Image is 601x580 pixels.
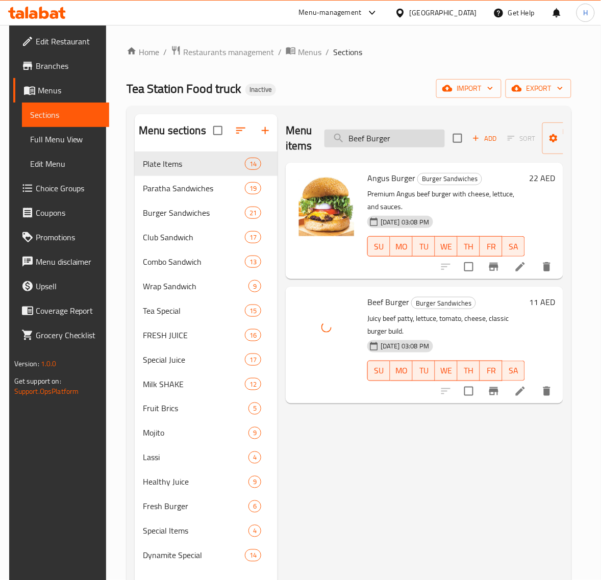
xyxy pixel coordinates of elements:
span: 13 [245,257,261,267]
div: items [248,280,261,292]
div: Lassi4 [135,445,278,470]
span: SU [372,363,386,378]
span: WE [439,363,454,378]
span: Club Sandwich [143,231,245,243]
span: Healthy Juice [143,476,248,488]
div: items [245,231,261,243]
button: TU [413,236,435,257]
button: export [506,79,571,98]
div: items [245,256,261,268]
a: Edit Restaurant [13,29,110,54]
span: Paratha Sandwiches [143,182,245,194]
span: Branches [36,60,102,72]
span: MO [394,363,409,378]
div: Tea Special15 [135,298,278,323]
span: 21 [245,208,261,218]
span: Angus Burger [367,170,415,186]
span: Menus [298,46,321,58]
span: Milk SHAKE [143,378,245,390]
span: Edit Menu [30,158,102,170]
button: SA [503,236,525,257]
span: Tea Station Food truck [127,77,241,100]
span: 14 [245,159,261,169]
span: 4 [249,453,261,463]
span: Special Items [143,525,248,537]
span: 9 [249,477,261,487]
span: Sort sections [229,118,253,143]
span: Coupons [36,207,102,219]
div: items [245,354,261,366]
span: 4 [249,526,261,536]
a: Grocery Checklist [13,323,110,347]
span: Mojito [143,427,248,439]
span: 15 [245,306,261,316]
span: TH [462,363,476,378]
div: items [248,427,261,439]
div: items [248,451,261,464]
div: Fresh Burger [143,500,248,513]
span: FRESH JUICE [143,329,245,341]
span: [DATE] 03:08 PM [377,217,433,227]
div: Dynamite Special [143,549,245,562]
span: Plate Items [143,158,245,170]
span: Special Juice [143,354,245,366]
div: items [248,402,261,415]
span: SA [507,363,521,378]
div: Wrap Sandwich9 [135,274,278,298]
div: FRESH JUICE16 [135,323,278,347]
a: Full Menu View [22,127,110,152]
a: Promotions [13,225,110,249]
span: TU [417,239,431,254]
a: Coverage Report [13,298,110,323]
div: Healthy Juice9 [135,470,278,494]
span: Restaurants management [183,46,274,58]
span: export [514,82,563,95]
span: SU [372,239,386,254]
span: FR [484,239,498,254]
a: Menu disclaimer [13,249,110,274]
button: WE [435,361,458,381]
span: Grocery Checklist [36,329,102,341]
button: WE [435,236,458,257]
span: [DATE] 03:08 PM [377,341,433,351]
li: / [325,46,329,58]
span: Upsell [36,280,102,292]
span: Edit Restaurant [36,35,102,47]
span: 16 [245,331,261,340]
nav: breadcrumb [127,45,571,59]
div: Combo Sandwich [143,256,245,268]
div: Special Items4 [135,519,278,543]
div: Plate Items14 [135,152,278,176]
a: Menus [286,45,321,59]
button: SA [503,361,525,381]
button: Add section [253,118,278,143]
button: SU [367,236,390,257]
button: Branch-specific-item [482,379,506,404]
nav: Menu sections [135,147,278,572]
span: TU [417,363,431,378]
div: items [245,158,261,170]
button: MO [390,361,413,381]
div: Fresh Burger6 [135,494,278,519]
span: 9 [249,282,261,291]
a: Restaurants management [171,45,274,59]
span: Beef Burger [367,294,409,310]
div: items [248,476,261,488]
div: Paratha Sandwiches19 [135,176,278,200]
div: Burger Sandwiches [417,173,482,185]
div: [GEOGRAPHIC_DATA] [410,7,477,18]
div: items [245,207,261,219]
button: TU [413,361,435,381]
span: import [444,82,493,95]
button: SU [367,361,390,381]
span: Promotions [36,231,102,243]
div: Wrap Sandwich [143,280,248,292]
span: SA [507,239,521,254]
span: Choice Groups [36,182,102,194]
span: Tea Special [143,305,245,317]
span: Sections [333,46,362,58]
span: Select all sections [207,120,229,141]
